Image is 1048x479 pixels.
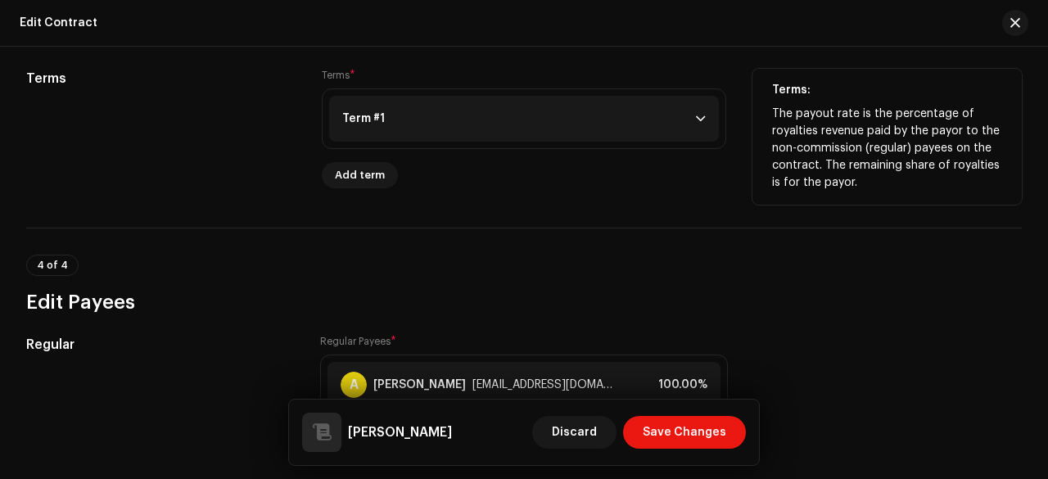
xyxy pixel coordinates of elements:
button: Discard [532,416,617,449]
span: Discard [552,416,597,449]
label: Terms [322,69,726,82]
h5: Regular [26,335,294,355]
div: Term #1 [342,112,385,125]
p-accordion-header: Term #1 [329,96,719,142]
div: 100.00% [658,378,707,391]
h5: Awoko Sheu [348,423,452,442]
span: Save Changes [643,416,726,449]
div: Ganiyuabiola90@gmail.com [472,378,612,391]
button: Add term [322,162,398,188]
h5: Terms [26,69,296,88]
button: Save Changes [623,416,746,449]
p: Terms: [772,82,1002,99]
p: The payout rate is the percentage of royalties revenue paid by the payor to the non-commission (r... [772,106,1002,192]
div: [PERSON_NAME] [373,378,466,391]
div: A [341,372,367,398]
span: Add term [335,159,385,192]
h3: Edit Payees [26,289,1022,315]
label: Regular Payees [320,335,396,348]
